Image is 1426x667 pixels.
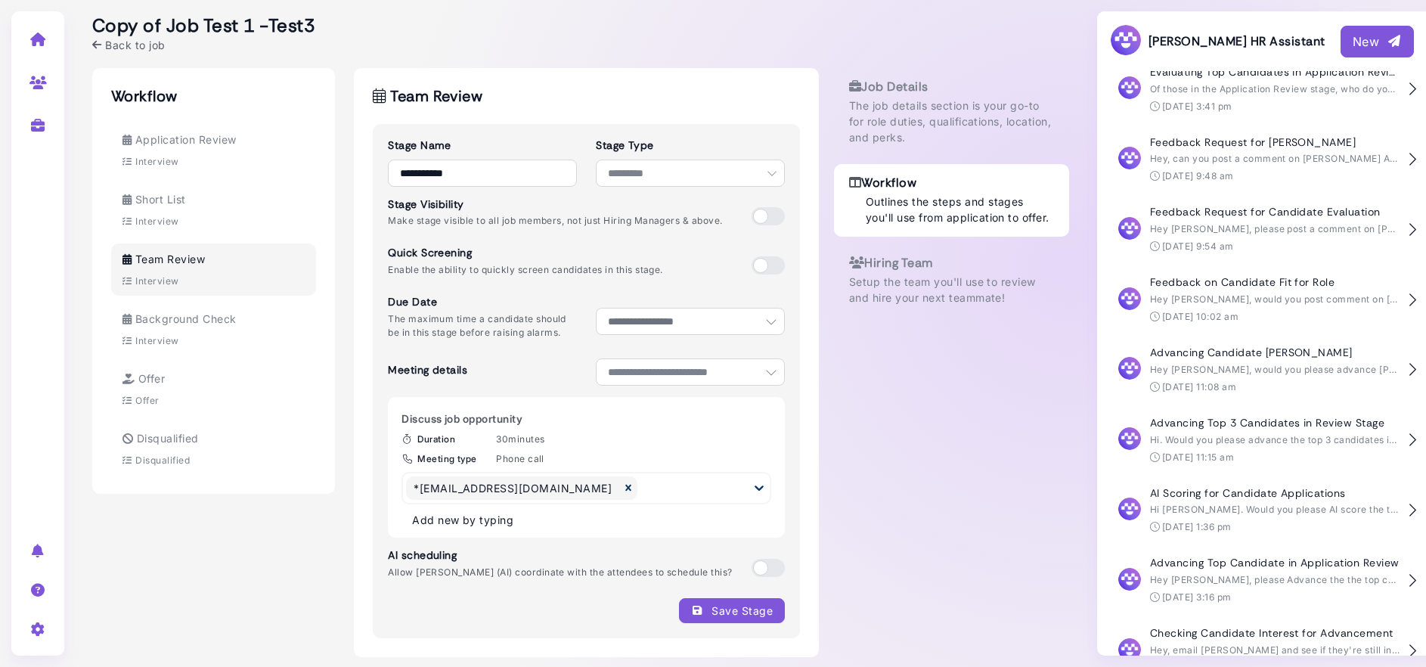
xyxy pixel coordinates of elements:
[1109,125,1414,195] button: Feedback Request for [PERSON_NAME] Hey, can you post a comment on [PERSON_NAME] Applicant sharing...
[388,566,733,579] p: Allow [PERSON_NAME] (AI) coordinate with the attendees to schedule this?
[1341,26,1414,57] button: New
[135,253,205,265] span: Team Review
[1109,23,1325,59] h3: [PERSON_NAME] HR Assistant
[1109,476,1414,546] button: AI Scoring for Candidate Applications Hi [PERSON_NAME]. Would you please AI score the two candida...
[373,87,800,105] h2: Team Review
[849,98,1054,145] p: The job details section is your go-to for role duties, qualifications, location, and perks.
[1150,66,1400,79] h4: Evaluating Top Candidates in Application Review
[388,214,723,228] p: Make stage visible to all job members, not just Hiring Managers & above.
[135,334,178,348] div: Interview
[388,549,733,562] h3: AI scheduling
[388,198,723,211] h3: Stage Visibility
[388,247,663,259] h3: Quick Screening
[849,175,1054,190] h3: Workflow
[1162,101,1232,112] time: [DATE] 3:41 pm
[388,139,577,152] h3: Stage Name
[138,372,165,385] span: Offer
[401,452,492,466] label: Meeting type
[135,215,178,228] div: Interview
[1353,33,1402,51] div: New
[849,256,1054,270] h3: Hiring Team
[1109,54,1414,125] button: Evaluating Top Candidates in Application Review Of those in the Application Review stage, who do ...
[691,603,773,619] div: Save Stage
[849,79,1054,94] h3: Job Details
[412,512,513,528] div: Add new by typing
[1150,417,1400,430] h4: Advancing Top 3 Candidates in Review Stage
[1150,487,1400,500] h4: AI Scoring for Candidate Applications
[1109,194,1414,265] button: Feedback Request for Candidate Evaluation Hey [PERSON_NAME], please post a comment on [PERSON_NAM...
[1150,346,1400,359] h4: Advancing Candidate [PERSON_NAME]
[1162,240,1234,252] time: [DATE] 9:54 am
[1109,265,1414,335] button: Feedback on Candidate Fit for Role Hey [PERSON_NAME], would you post comment on [PERSON_NAME] sha...
[388,364,467,377] h3: Meeting details
[1162,451,1234,463] time: [DATE] 11:15 am
[414,480,612,496] div: *[EMAIL_ADDRESS][DOMAIN_NAME]
[111,87,316,105] h2: Workflow
[866,194,1054,225] p: Outlines the steps and stages you'll use from application to offer.
[1162,311,1238,322] time: [DATE] 10:02 am
[1109,405,1414,476] button: Advancing Top 3 Candidates in Review Stage Hi. Would you please advance the top 3 candidates in t...
[388,312,577,340] p: The maximum time a candidate should be in this stage before raising alarms.
[679,598,785,623] button: Save Stage
[1162,591,1232,603] time: [DATE] 3:16 pm
[1162,381,1236,392] time: [DATE] 11:08 am
[849,274,1054,306] p: Setup the team you'll use to review and hire your next teammate!
[596,139,785,152] h3: Stage Type
[401,433,771,446] div: 30 minutes
[135,133,237,146] span: Application Review
[1150,276,1400,289] h4: Feedback on Candidate Fit for Role
[1109,545,1414,616] button: Advancing Top Candidate in Application Review Hey [PERSON_NAME], please Advance the the top candi...
[1150,627,1400,640] h4: Checking Candidate Interest for Advancement
[388,296,577,309] h3: Due Date
[401,433,492,446] label: Duration
[137,432,199,445] span: Disqualified
[135,394,159,408] div: Offer
[1150,206,1400,219] h4: Feedback Request for Candidate Evaluation
[105,37,165,53] span: Back to job
[401,452,771,466] div: Phone call
[1109,335,1414,405] button: Advancing Candidate [PERSON_NAME] Hey [PERSON_NAME], would you please advance [PERSON_NAME]? [DAT...
[401,411,771,427] div: Discuss job opportunity
[1162,170,1234,181] time: [DATE] 9:48 am
[92,15,315,37] h2: Copy of Job Test 1 -Test3
[135,193,186,206] span: Short List
[1162,521,1232,532] time: [DATE] 1:36 pm
[135,454,190,467] div: Disqualified
[1150,557,1400,569] h4: Advancing Top Candidate in Application Review
[135,275,178,288] div: Interview
[135,312,237,325] span: Background Check
[388,263,663,277] p: Enable the ability to quickly screen candidates in this stage.
[1150,136,1400,149] h4: Feedback Request for [PERSON_NAME]
[135,155,178,169] div: Interview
